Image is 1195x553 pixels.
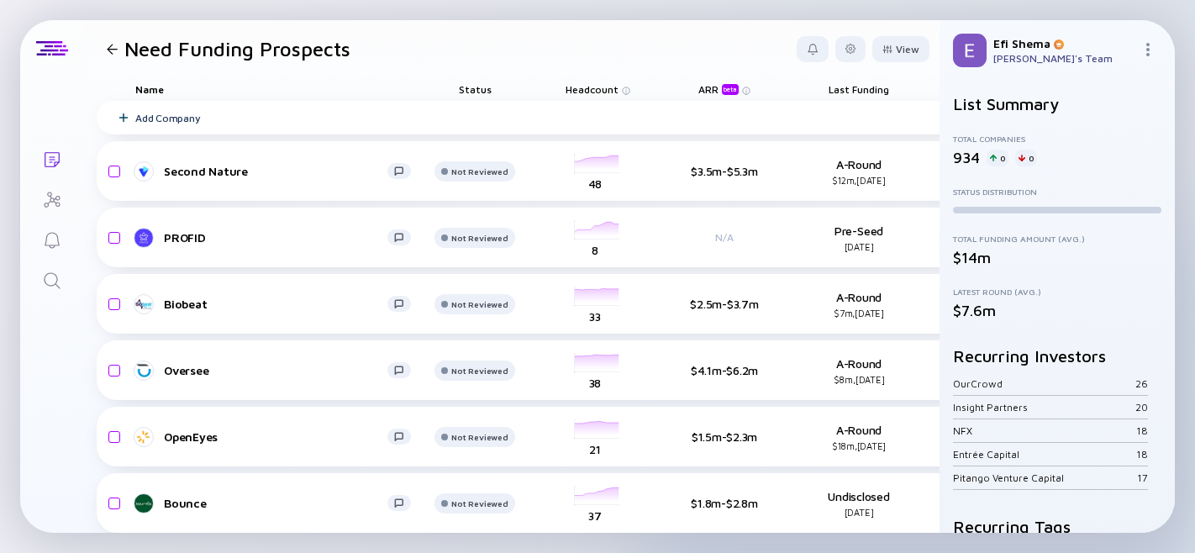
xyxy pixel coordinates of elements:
div: Status Distribution [953,187,1161,197]
div: Not Reviewed [451,498,508,508]
div: $1.8m-$2.8m [670,496,779,510]
div: Second Nature [164,164,387,178]
img: Menu [1141,43,1155,56]
div: $4.1m-$6.2m [670,363,779,377]
div: Latest Round (Avg.) [953,287,1161,297]
span: Last Funding [829,83,889,96]
div: 0 [987,150,1008,166]
div: A-Round [804,423,913,451]
div: Pitango Venture Capital [953,471,1137,484]
button: View [872,36,929,62]
div: $7m, [DATE] [804,308,913,319]
div: PROFID [164,230,387,245]
div: [DATE] [804,507,913,518]
div: $1.5m-$2.3m [670,429,779,444]
div: Entrée Capital [953,448,1136,461]
div: Not Reviewed [451,432,508,442]
div: 26 [1135,377,1148,390]
div: OurCrowd [953,377,1135,390]
a: Reminders [20,219,83,259]
div: Oversee [164,363,387,377]
div: OpenEyes [164,429,387,444]
span: Headcount [566,83,619,96]
div: $14m [953,249,1161,266]
div: ARR [698,83,742,95]
div: Pre-Seed [804,224,913,252]
a: Search [20,259,83,299]
div: Insight Partners [953,401,1135,413]
div: [DATE] [804,241,913,252]
div: N/A [670,231,779,244]
div: Efi Shema [993,36,1134,50]
div: 17 [1137,471,1148,484]
a: Lists [20,138,83,178]
a: Second Nature [135,161,424,182]
div: $12m, [DATE] [804,175,913,186]
div: A-Round [804,356,913,385]
a: OpenEyes [135,427,424,447]
a: Investor Map [20,178,83,219]
div: A-Round [804,290,913,319]
div: Total Funding Amount (Avg.) [953,234,1161,244]
h2: List Summary [953,94,1161,113]
a: Biobeat [135,294,424,314]
div: NFX [953,424,1136,437]
div: Add Company [135,112,200,124]
h2: Recurring Tags [953,517,1161,536]
h2: Recurring Investors [953,346,1161,366]
div: 20 [1135,401,1148,413]
div: Bounce [164,496,387,510]
div: Not Reviewed [451,366,508,376]
div: 18 [1136,448,1148,461]
h1: Need Funding Prospects [124,37,350,61]
div: [PERSON_NAME]'s Team [993,52,1134,65]
div: 18 [1136,424,1148,437]
div: Not Reviewed [451,166,508,176]
div: $18m, [DATE] [804,440,913,451]
div: $7.6m [953,302,1161,319]
div: Biobeat [164,297,387,311]
a: PROFID [135,228,424,248]
a: Bounce [135,493,424,513]
div: $3.5m-$5.3m [670,164,779,178]
div: $8m, [DATE] [804,374,913,385]
div: 934 [953,149,980,166]
div: $2.5m-$3.7m [670,297,779,311]
div: Not Reviewed [451,233,508,243]
div: Undisclosed [804,489,913,518]
div: Name [122,77,424,101]
div: Not Reviewed [451,299,508,309]
div: A-Round [804,157,913,186]
div: beta [722,84,739,95]
img: Efi Profile Picture [953,34,987,67]
span: Status [459,83,492,96]
div: Total Companies [953,134,1161,144]
div: 0 [1015,150,1037,166]
a: Oversee [135,361,424,381]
